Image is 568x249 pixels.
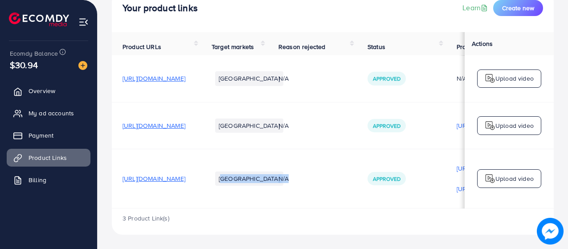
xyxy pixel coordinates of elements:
span: Target markets [212,42,254,51]
span: Approved [373,122,400,130]
li: [GEOGRAPHIC_DATA] [215,71,283,86]
p: [URL][DOMAIN_NAME] [457,163,519,174]
p: [URL][DOMAIN_NAME] [457,120,519,131]
p: [URL][DOMAIN_NAME] [457,184,519,194]
div: N/A [457,74,519,83]
span: Product URLs [123,42,161,51]
span: Ecomdy Balance [10,49,58,58]
span: [URL][DOMAIN_NAME] [123,121,185,130]
span: Status [368,42,385,51]
img: image [78,61,87,70]
img: menu [78,17,89,27]
img: logo [485,173,495,184]
span: N/A [278,121,289,130]
span: Create new [502,4,534,12]
span: [URL][DOMAIN_NAME] [123,174,185,183]
a: Product Links [7,149,90,167]
a: Learn [462,3,490,13]
p: Upload video [495,173,534,184]
span: 3 Product Link(s) [123,214,169,223]
span: Payment [29,131,53,140]
span: [URL][DOMAIN_NAME] [123,74,185,83]
span: N/A [278,174,289,183]
li: [GEOGRAPHIC_DATA] [215,118,283,133]
h4: Your product links [123,3,198,14]
a: My ad accounts [7,104,90,122]
li: [GEOGRAPHIC_DATA] [215,171,283,186]
span: Product video [457,42,496,51]
span: Billing [29,176,46,184]
span: N/A [278,74,289,83]
img: logo [485,73,495,84]
span: $30.94 [10,58,38,71]
img: logo [9,12,69,26]
span: Actions [472,39,493,48]
p: Upload video [495,73,534,84]
span: Reason rejected [278,42,325,51]
span: Approved [373,175,400,183]
p: Upload video [495,120,534,131]
a: Overview [7,82,90,100]
a: Payment [7,127,90,144]
span: Product Links [29,153,67,162]
span: Approved [373,75,400,82]
img: logo [485,120,495,131]
span: My ad accounts [29,109,74,118]
img: image [537,218,564,245]
span: Overview [29,86,55,95]
a: Billing [7,171,90,189]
